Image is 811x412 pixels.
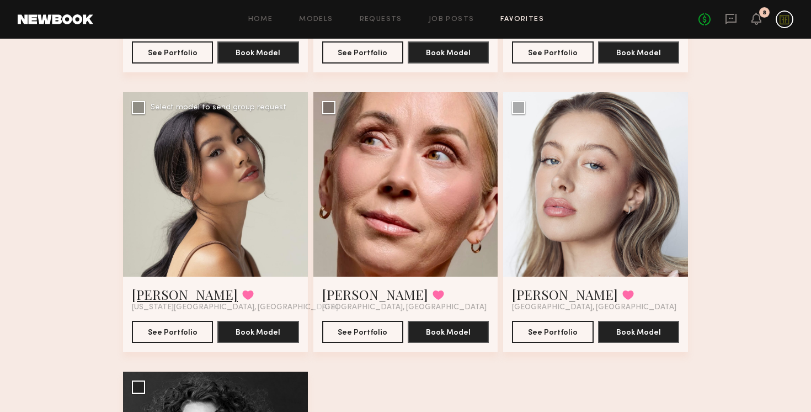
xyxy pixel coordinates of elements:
div: Select model to send group request [151,104,286,112]
button: Book Model [598,41,679,64]
a: Models [299,16,333,23]
a: [PERSON_NAME] [512,286,618,303]
a: Favorites [500,16,544,23]
span: [GEOGRAPHIC_DATA], [GEOGRAPHIC_DATA] [512,303,676,312]
button: Book Model [217,41,298,64]
a: Book Model [598,327,679,336]
a: Book Model [408,327,489,336]
a: [PERSON_NAME] [322,286,428,303]
button: See Portfolio [132,321,213,343]
button: See Portfolio [322,321,403,343]
button: See Portfolio [512,41,593,64]
div: 8 [762,10,766,16]
button: Book Model [408,41,489,64]
a: [PERSON_NAME] [132,286,238,303]
a: Home [248,16,273,23]
a: Book Model [217,327,298,336]
a: Book Model [408,47,489,57]
button: See Portfolio [322,41,403,64]
button: Book Model [408,321,489,343]
button: See Portfolio [132,41,213,64]
a: Book Model [598,47,679,57]
a: Requests [360,16,402,23]
a: Book Model [217,47,298,57]
span: [GEOGRAPHIC_DATA], [GEOGRAPHIC_DATA] [322,303,487,312]
button: Book Model [598,321,679,343]
a: Job Posts [429,16,474,23]
span: [US_STATE][GEOGRAPHIC_DATA], [GEOGRAPHIC_DATA] [132,303,338,312]
button: See Portfolio [512,321,593,343]
button: Book Model [217,321,298,343]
